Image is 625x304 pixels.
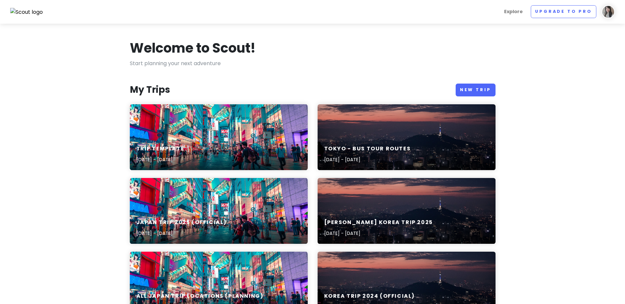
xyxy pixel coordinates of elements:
h6: Korea Trip 2024 (Official) [324,293,415,300]
h6: Japan Trip 2025 (Official) [136,219,227,226]
a: people walking on road near well-lit buildingsTrip Template[DATE] - [DATE] [130,104,308,170]
h6: Tokyo - Bus Tour Routes [324,145,411,152]
h6: All Japan Trip Locations (Planning) [136,293,264,300]
img: Scout logo [10,8,43,16]
a: Explore [501,5,526,18]
p: Start planning your next adventure [130,59,496,68]
a: people walking on road near well-lit buildingsJapan Trip 2025 (Official)[DATE] - [DATE] [130,178,308,244]
a: Upgrade to Pro [531,5,596,18]
img: User profile [602,5,615,18]
a: New Trip [456,84,496,96]
p: [DATE] - [DATE] [324,230,433,237]
p: [DATE] - [DATE] [136,230,227,237]
h3: My Trips [130,84,170,96]
h1: Welcome to Scout! [130,39,256,57]
p: [DATE] - [DATE] [136,156,185,163]
p: [DATE] - [DATE] [324,156,411,163]
h6: Trip Template [136,145,185,152]
a: lighted city skyline at nightTokyo - Bus Tour Routes[DATE] - [DATE] [318,104,496,170]
h6: [PERSON_NAME] Korea Trip 2025 [324,219,433,226]
a: lighted city skyline at night[PERSON_NAME] Korea Trip 2025[DATE] - [DATE] [318,178,496,244]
